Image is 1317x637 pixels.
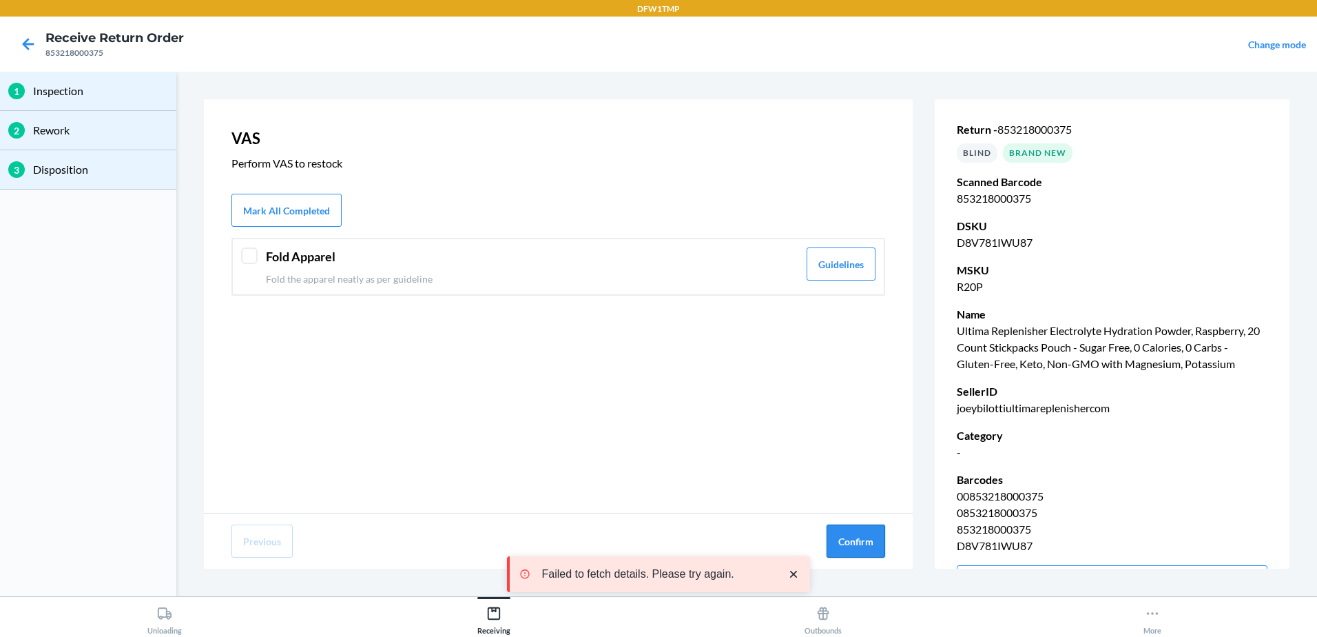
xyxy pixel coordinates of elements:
p: D8V781IWU87 [957,538,1267,554]
button: Receiving [329,597,658,635]
p: 853218000375 [957,190,1267,207]
div: 1 [8,83,25,99]
p: DFW1TMP [637,3,680,15]
p: Inspection [33,83,168,99]
a: Change mode [1248,39,1306,50]
p: Disposition [33,161,168,178]
header: Fold Apparel [266,247,798,266]
p: 853218000375 [957,521,1267,538]
p: Category [957,427,1267,444]
p: Rework [33,122,168,139]
button: Confirm [827,525,885,558]
p: D8V781IWU87 [957,234,1267,251]
div: 3 [8,161,25,178]
button: More [988,597,1317,635]
p: R20P [957,279,1267,295]
p: Barcodes [957,472,1267,488]
button: Guidelines [807,247,875,281]
div: Brand New [1003,143,1072,163]
button: Mark All Completed [231,194,342,227]
p: joeybilottiultimareplenishercom [957,400,1267,416]
p: SellerID [957,383,1267,400]
p: - [957,444,1267,461]
div: Unloading [147,600,182,635]
p: Perform VAS to restock [231,155,885,172]
button: Previous [231,525,293,558]
p: 0853218000375 [957,505,1267,521]
p: Ultima Replenisher Electrolyte Hydration Powder, Raspberry, 20 Count Stickpacks Pouch - Sugar Fre... [957,323,1267,372]
div: BLIND [957,143,997,163]
p: 00853218000375 [957,488,1267,505]
p: Name [957,306,1267,323]
p: Failed to fetch details. Please try again. [541,567,773,581]
p: Scanned Barcode [957,174,1267,190]
div: 2 [8,122,25,139]
p: VAS [231,127,885,150]
div: More [1143,600,1161,635]
p: MSKU [957,262,1267,279]
div: Receiving [477,600,510,635]
svg: close toast [787,567,800,581]
div: 853218000375 [45,47,184,59]
p: Fold the apparel neatly as per guideline [266,272,798,286]
button: Download Label [957,565,1267,598]
p: Return - [957,121,1267,138]
h4: Receive Return Order [45,29,184,47]
button: Outbounds [658,597,988,635]
div: Outbounds [805,600,842,635]
span: 853218000375 [997,123,1072,136]
p: DSKU [957,218,1267,234]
